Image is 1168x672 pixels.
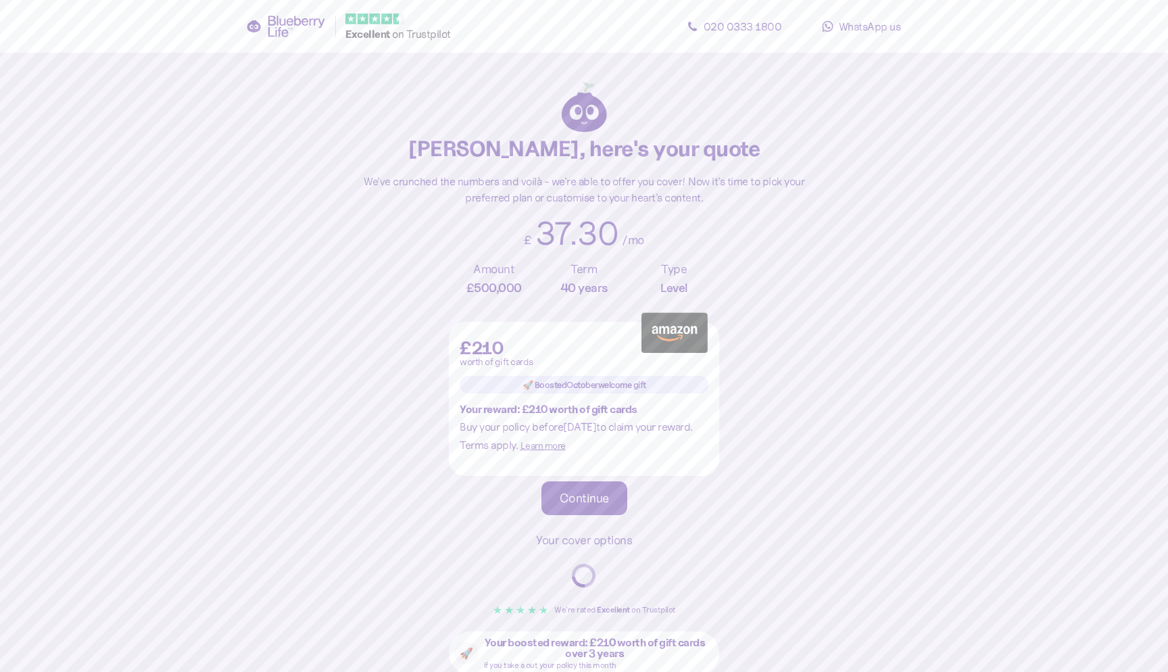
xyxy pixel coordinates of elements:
[392,27,451,41] span: on Trustpilot
[660,279,688,297] div: Level
[473,260,514,279] div: Amount
[704,20,782,33] span: 020 0333 1800
[554,604,676,617] div: We're rated on Trustpilot
[484,637,706,658] span: Your boosted reward: £210 worth of gift cards over 3 years
[560,279,608,297] div: 40 years
[466,279,522,297] div: £ 500,000
[493,602,548,619] div: ★ ★ ★ ★ ★
[354,173,814,207] div: We've crunched the numbers and voilà - we're able to offer you cover! Now it's time to pick your ...
[345,27,392,41] span: Excellent ️
[520,438,566,454] button: Learn more
[460,339,503,357] span: £210
[541,481,627,515] button: Continue
[408,133,760,166] div: [PERSON_NAME] , here's your quote
[535,217,619,249] div: 37.30
[460,403,708,415] div: Your reward: £210 worth of gift cards
[661,260,687,279] div: Type
[839,20,901,33] span: WhatsApp us
[522,377,646,393] span: 🚀 Boosted October welcome gift
[460,648,473,658] span: 🚀
[520,439,566,452] span: Learn more
[673,13,795,40] a: 020 0333 1800
[460,357,533,366] span: worth of gift cards
[570,260,597,279] div: Term
[641,312,708,353] img: Amazon
[524,231,532,249] div: £
[800,13,922,40] a: WhatsApp us
[622,231,644,249] div: /mo
[560,492,609,504] div: Continue
[484,660,616,670] span: if you take a out your policy this month
[536,531,632,550] div: Your cover options
[597,604,630,615] span: Excellent
[562,80,607,133] img: h-logo
[460,420,693,452] span: Buy your policy before [DATE] to claim your reward. Terms apply.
